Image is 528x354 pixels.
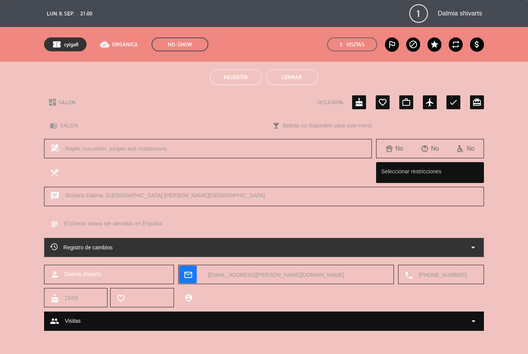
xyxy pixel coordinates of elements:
[44,187,484,206] div: Shivarts Dalmia, [GEOGRAPHIC_DATA] [PERSON_NAME][GEOGRAPHIC_DATA]
[376,144,412,154] div: No
[378,98,387,107] i: favorite_border
[266,69,318,85] button: Cerrar
[65,270,102,279] span: Dalmia shivarts
[50,294,59,302] i: cake
[346,40,364,49] em: Visitas
[354,98,364,107] i: cake
[318,98,344,107] span: OCCASION:
[210,69,262,85] button: Revertir
[50,220,58,228] i: subject
[65,317,81,325] span: Visitas
[64,40,78,49] span: cylga8
[80,9,92,18] span: 21:00
[449,98,458,107] i: check
[425,98,434,107] i: airplanemode_active
[60,121,78,130] span: SALON
[283,121,372,130] span: Bebida no disponible para este menú
[48,98,57,107] i: dashboard
[448,144,484,154] div: No
[451,40,460,49] i: repeat
[58,98,75,107] span: SALON
[65,143,366,154] div: Maple, cucumber, juniper and crustaceans.
[468,243,478,252] i: arrow_drop_down
[409,40,418,49] i: block
[402,98,411,107] i: work_outline
[50,168,58,176] i: local_dining
[50,122,57,129] i: chrome_reader_mode
[50,191,60,202] i: chat
[430,40,439,49] i: star
[50,317,59,326] span: group
[50,243,113,252] span: Registro de cambios
[184,270,192,279] i: mail_outline
[472,40,482,49] i: attach_money
[50,143,60,154] i: healing
[273,122,280,129] i: local_bar
[469,317,478,326] span: arrow_drop_down
[47,9,74,18] span: lun. 8, sep.
[438,8,482,19] span: Dalmia shivarts
[50,270,60,279] i: person
[404,271,413,279] i: local_phone
[52,40,61,49] span: confirmation_number
[387,40,397,49] i: outlined_flag
[184,293,192,302] i: person_pin
[152,37,208,51] span: NO-SHOW
[112,40,138,49] span: ORGÁNICA
[412,144,448,154] div: No
[340,40,342,49] span: 5
[100,40,109,49] i: cloud_done
[409,4,428,23] span: 1
[116,294,125,302] i: favorite_border
[224,74,248,80] span: Revertir
[472,98,482,107] i: card_giftcard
